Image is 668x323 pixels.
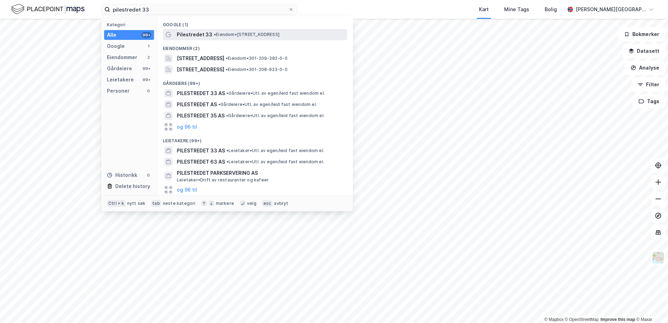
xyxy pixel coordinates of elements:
div: Google [107,42,125,50]
span: • [226,91,228,96]
span: Gårdeiere • Utl. av egen/leid fast eiendom el. [226,91,325,96]
img: logo.f888ab2527a4732fd821a326f86c7f29.svg [11,3,85,15]
span: Gårdeiere • Utl. av egen/leid fast eiendom el. [218,102,317,107]
div: Personer [107,87,130,95]
span: PILESTREDET 35 AS [177,112,225,120]
span: • [226,113,228,118]
div: Kategori [107,22,154,27]
button: Datasett [623,44,665,58]
span: Pilestredet 33 [177,30,212,39]
span: Leietaker • Utl. av egen/leid fast eiendom el. [226,148,324,153]
span: • [226,148,228,153]
button: og 96 til [177,186,197,194]
span: PILESTREDET PARKSERVERING AS [177,169,344,177]
div: Gårdeiere [107,64,132,73]
div: 0 [146,88,151,94]
span: Eiendom • [STREET_ADDRESS] [214,32,279,37]
div: Delete history [115,182,150,191]
div: 2 [146,55,151,60]
div: Bolig [545,5,557,14]
div: Leietakere (99+) [157,132,353,145]
span: • [218,102,220,107]
div: velg [247,201,256,206]
div: 99+ [141,77,151,82]
div: Eiendommer [107,53,137,62]
div: nytt søk [127,201,146,206]
a: OpenStreetMap [565,317,599,322]
span: Leietaker • Drift av restauranter og kafeer [177,177,269,183]
button: Bokmerker [618,27,665,41]
a: Improve this map [601,317,635,322]
div: markere [216,201,234,206]
div: 0 [146,172,151,178]
span: • [226,67,228,72]
span: PILESTREDET 33 AS [177,146,225,155]
iframe: Chat Widget [633,289,668,323]
div: esc [262,200,273,207]
span: • [226,159,228,164]
span: • [214,32,216,37]
div: Historikk [107,171,137,179]
div: 1 [146,43,151,49]
div: Gårdeiere (99+) [157,75,353,88]
button: Analyse [625,61,665,75]
div: Leietakere [107,76,134,84]
span: Eiendom • 301-209-382-0-0 [226,56,288,61]
span: Gårdeiere • Utl. av egen/leid fast eiendom el. [226,113,325,119]
span: Eiendom • 301-208-923-0-0 [226,67,288,72]
div: Alle [107,31,116,39]
div: avbryt [274,201,288,206]
button: Tags [633,94,665,108]
div: Eiendommer (2) [157,40,353,53]
span: PILESTREDET AS [177,100,217,109]
div: 99+ [141,32,151,38]
input: Søk på adresse, matrikkel, gårdeiere, leietakere eller personer [110,4,288,15]
div: Kart [479,5,489,14]
div: neste kategori [163,201,196,206]
button: Filter [632,78,665,92]
span: [STREET_ADDRESS] [177,65,224,74]
button: og 96 til [177,123,197,131]
span: • [226,56,228,61]
a: Mapbox [544,317,564,322]
div: Mine Tags [504,5,529,14]
span: [STREET_ADDRESS] [177,54,224,63]
img: Z [652,251,665,264]
div: tab [151,200,161,207]
span: PILESTREDET 63 AS [177,158,225,166]
div: Kontrollprogram for chat [633,289,668,323]
div: 99+ [141,66,151,71]
div: Google (1) [157,16,353,29]
div: [PERSON_NAME][GEOGRAPHIC_DATA] [576,5,646,14]
span: PILESTREDET 33 AS [177,89,225,98]
div: Ctrl + k [107,200,126,207]
span: Leietaker • Utl. av egen/leid fast eiendom el. [226,159,324,165]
